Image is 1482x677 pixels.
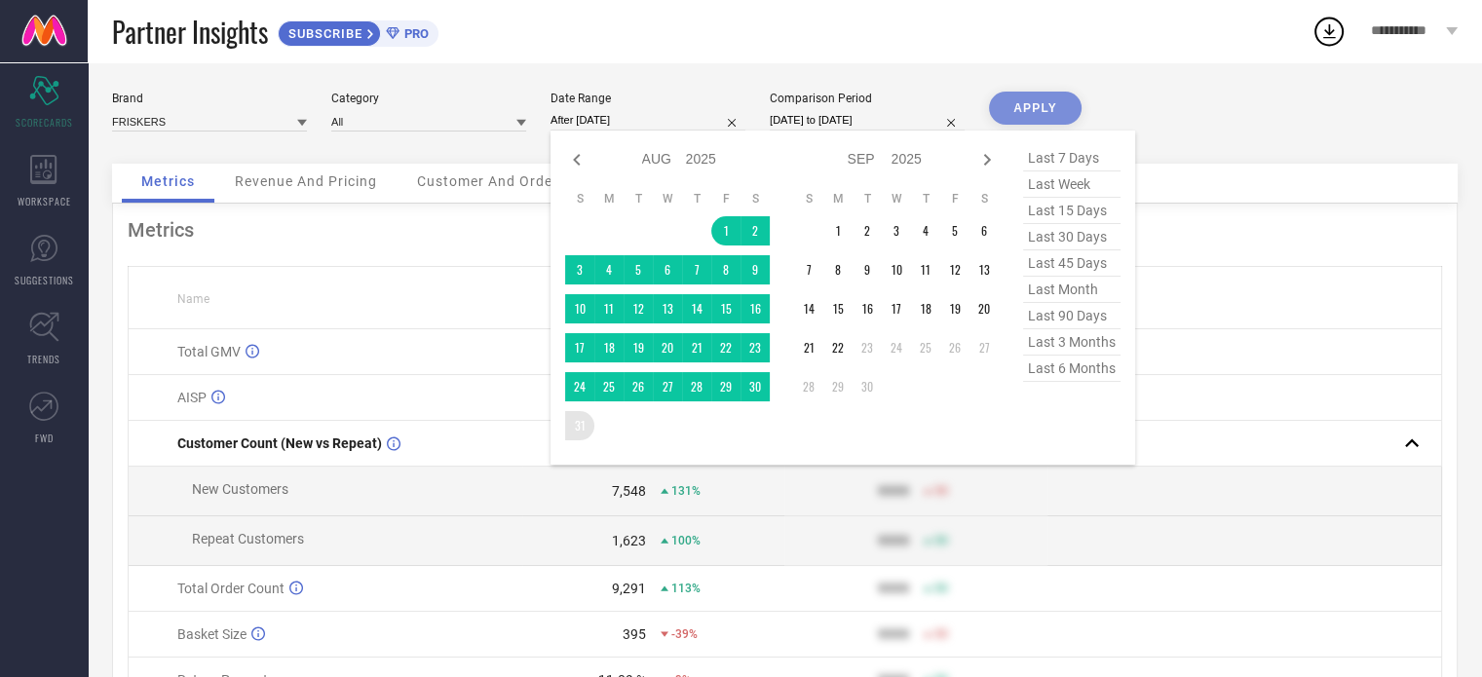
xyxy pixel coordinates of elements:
span: 50 [934,582,948,595]
td: Thu Aug 14 2025 [682,294,711,323]
span: 50 [934,534,948,547]
td: Mon Sep 01 2025 [823,216,853,245]
th: Sunday [565,191,594,207]
td: Sat Aug 30 2025 [741,372,770,401]
span: -39% [671,627,698,641]
div: Comparison Period [770,92,965,105]
span: last 30 days [1023,224,1121,250]
span: last 7 days [1023,145,1121,171]
th: Saturday [969,191,999,207]
div: 9,291 [612,581,646,596]
div: Category [331,92,526,105]
span: 50 [934,627,948,641]
span: Customer Count (New vs Repeat) [177,435,382,451]
td: Fri Aug 01 2025 [711,216,741,245]
span: Revenue And Pricing [235,173,377,189]
td: Fri Sep 05 2025 [940,216,969,245]
td: Fri Aug 15 2025 [711,294,741,323]
div: 7,548 [612,483,646,499]
span: last 90 days [1023,303,1121,329]
th: Sunday [794,191,823,207]
span: TRENDS [27,352,60,366]
td: Mon Sep 22 2025 [823,333,853,362]
td: Fri Aug 29 2025 [711,372,741,401]
td: Wed Aug 13 2025 [653,294,682,323]
td: Thu Aug 21 2025 [682,333,711,362]
input: Select comparison period [770,110,965,131]
td: Tue Sep 30 2025 [853,372,882,401]
td: Tue Aug 26 2025 [624,372,653,401]
td: Fri Sep 26 2025 [940,333,969,362]
div: 9999 [878,533,909,548]
span: PRO [399,26,429,41]
td: Fri Sep 12 2025 [940,255,969,284]
td: Thu Sep 11 2025 [911,255,940,284]
td: Tue Sep 02 2025 [853,216,882,245]
td: Mon Aug 11 2025 [594,294,624,323]
th: Tuesday [624,191,653,207]
span: Partner Insights [112,12,268,52]
td: Sat Aug 23 2025 [741,333,770,362]
th: Wednesday [882,191,911,207]
span: SUGGESTIONS [15,273,74,287]
td: Sun Sep 21 2025 [794,333,823,362]
span: WORKSPACE [18,194,71,208]
td: Sun Aug 17 2025 [565,333,594,362]
div: 395 [623,626,646,642]
div: 9999 [878,581,909,596]
span: AISP [177,390,207,405]
td: Sat Aug 02 2025 [741,216,770,245]
span: last 3 months [1023,329,1121,356]
td: Mon Sep 29 2025 [823,372,853,401]
td: Tue Sep 16 2025 [853,294,882,323]
td: Mon Aug 18 2025 [594,333,624,362]
td: Fri Aug 08 2025 [711,255,741,284]
span: Basket Size [177,626,247,642]
span: Repeat Customers [192,531,304,546]
span: Metrics [141,173,195,189]
div: 9999 [878,626,909,642]
div: Next month [975,148,999,171]
span: Name [177,292,209,306]
th: Thursday [682,191,711,207]
td: Wed Aug 06 2025 [653,255,682,284]
th: Saturday [741,191,770,207]
td: Thu Aug 28 2025 [682,372,711,401]
td: Sun Sep 14 2025 [794,294,823,323]
th: Tuesday [853,191,882,207]
div: Previous month [565,148,589,171]
th: Friday [711,191,741,207]
td: Tue Sep 23 2025 [853,333,882,362]
input: Select date range [551,110,745,131]
span: last week [1023,171,1121,198]
td: Fri Aug 22 2025 [711,333,741,362]
td: Wed Aug 27 2025 [653,372,682,401]
th: Monday [594,191,624,207]
span: SUBSCRIBE [279,26,367,41]
span: Total Order Count [177,581,285,596]
td: Wed Sep 17 2025 [882,294,911,323]
th: Wednesday [653,191,682,207]
div: Open download list [1311,14,1347,49]
td: Mon Sep 15 2025 [823,294,853,323]
td: Mon Aug 25 2025 [594,372,624,401]
span: 50 [934,484,948,498]
div: 1,623 [612,533,646,548]
a: SUBSCRIBEPRO [278,16,438,47]
td: Sun Aug 10 2025 [565,294,594,323]
div: Date Range [551,92,745,105]
td: Sun Sep 07 2025 [794,255,823,284]
td: Sat Aug 09 2025 [741,255,770,284]
span: 131% [671,484,701,498]
span: 100% [671,534,701,547]
span: Customer And Orders [417,173,566,189]
td: Thu Sep 25 2025 [911,333,940,362]
td: Sat Sep 20 2025 [969,294,999,323]
span: last 15 days [1023,198,1121,224]
span: last 45 days [1023,250,1121,277]
td: Sat Sep 13 2025 [969,255,999,284]
td: Sun Aug 03 2025 [565,255,594,284]
td: Thu Sep 18 2025 [911,294,940,323]
th: Thursday [911,191,940,207]
td: Tue Sep 09 2025 [853,255,882,284]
